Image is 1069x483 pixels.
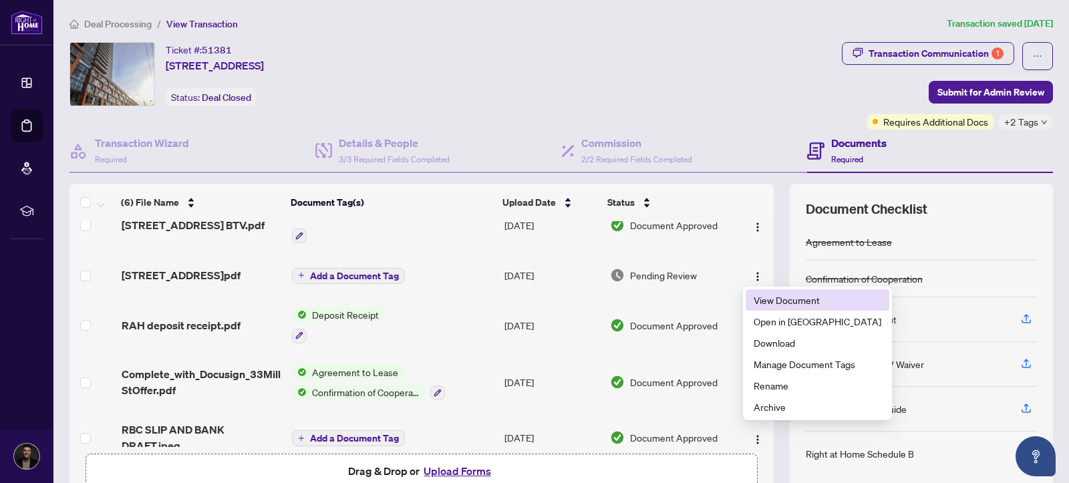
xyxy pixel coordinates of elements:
button: Submit for Admin Review [929,81,1053,104]
span: Document Approved [630,375,718,389]
span: Required [95,154,127,164]
td: [DATE] [499,297,605,354]
span: Document Approved [630,218,718,232]
span: Confirmation of Cooperation [307,385,425,399]
button: Upload Forms [420,462,495,480]
span: (6) File Name [121,195,179,210]
span: [STREET_ADDRESS] BTV.pdf [122,217,265,233]
button: Add a Document Tag [292,429,405,446]
img: IMG-C12337457_1.jpg [70,43,154,106]
td: [DATE] [499,354,605,412]
span: Document Approved [630,430,718,445]
span: Deposit Receipt [307,307,384,322]
th: Upload Date [497,184,602,221]
span: plus [298,435,305,442]
span: Add a Document Tag [310,271,399,281]
span: Required [831,154,863,164]
span: 3/3 Required Fields Completed [339,154,450,164]
div: 1 [991,47,1004,59]
span: Pending Review [630,268,697,283]
button: Logo [747,214,768,236]
span: Archive [754,399,881,414]
span: Add a Document Tag [310,434,399,443]
div: Right at Home Schedule B [806,446,914,461]
h4: Commission [581,135,692,151]
span: Rename [754,378,881,393]
img: Document Status [610,218,625,232]
img: Document Status [610,375,625,389]
li: / [157,16,161,31]
button: Open asap [1016,436,1056,476]
button: Status IconDeposit Receipt [292,307,384,343]
span: down [1041,119,1048,126]
span: home [69,19,79,29]
h4: Details & People [339,135,450,151]
span: RBC SLIP AND BANK DRAFT.jpeg [122,422,281,454]
td: [DATE] [499,411,605,464]
article: Transaction saved [DATE] [947,16,1053,31]
button: Status IconAgreement to LeaseStatus IconConfirmation of Cooperation [292,365,445,401]
span: RAH deposit receipt.pdf [122,317,241,333]
h4: Transaction Wizard [95,135,189,151]
span: Document Checklist [806,200,927,218]
span: +2 Tags [1004,114,1038,130]
img: Status Icon [292,385,307,399]
button: Logo [747,265,768,286]
span: 51381 [202,44,232,56]
span: Deal Closed [202,92,251,104]
img: Document Status [610,430,625,445]
span: 2/2 Required Fields Completed [581,154,692,164]
button: Transaction Communication1 [842,42,1014,65]
button: Add a Document Tag [292,430,405,446]
span: Agreement to Lease [307,365,404,379]
span: Document Approved [630,318,718,333]
img: Logo [752,222,763,232]
td: [DATE] [499,196,605,254]
span: plus [298,272,305,279]
span: Requires Additional Docs [883,114,988,129]
span: Drag & Drop or [348,462,495,480]
button: Logo [747,427,768,448]
img: Status Icon [292,365,307,379]
th: Status [602,184,733,221]
span: [STREET_ADDRESS] [166,57,264,73]
span: Manage Document Tags [754,357,881,371]
div: Confirmation of Cooperation [806,271,923,286]
span: Complete_with_Docusign_33MillStOffer.pdf [122,366,281,398]
span: Open in [GEOGRAPHIC_DATA] [754,314,881,329]
img: Status Icon [292,307,307,322]
button: Add a Document Tag [292,267,405,284]
div: Status: [166,88,257,106]
img: Document Status [610,318,625,333]
span: View Transaction [166,18,238,30]
span: Download [754,335,881,350]
button: Add a Document Tag [292,268,405,284]
span: Status [607,195,635,210]
div: Agreement to Lease [806,234,892,249]
span: Deal Processing [84,18,152,30]
span: Submit for Admin Review [937,82,1044,103]
img: Profile Icon [14,444,39,469]
img: Logo [752,434,763,445]
h4: Documents [831,135,887,151]
div: Transaction Communication [869,43,1004,64]
th: Document Tag(s) [285,184,497,221]
span: ellipsis [1033,51,1042,61]
div: Ticket #: [166,42,232,57]
span: Upload Date [502,195,556,210]
button: Status IconBack to Vendor Letter [292,207,408,243]
img: logo [11,10,43,35]
img: Document Status [610,268,625,283]
th: (6) File Name [116,184,285,221]
img: Logo [752,271,763,282]
span: View Document [754,293,881,307]
td: [DATE] [499,254,605,297]
span: [STREET_ADDRESS]pdf [122,267,241,283]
